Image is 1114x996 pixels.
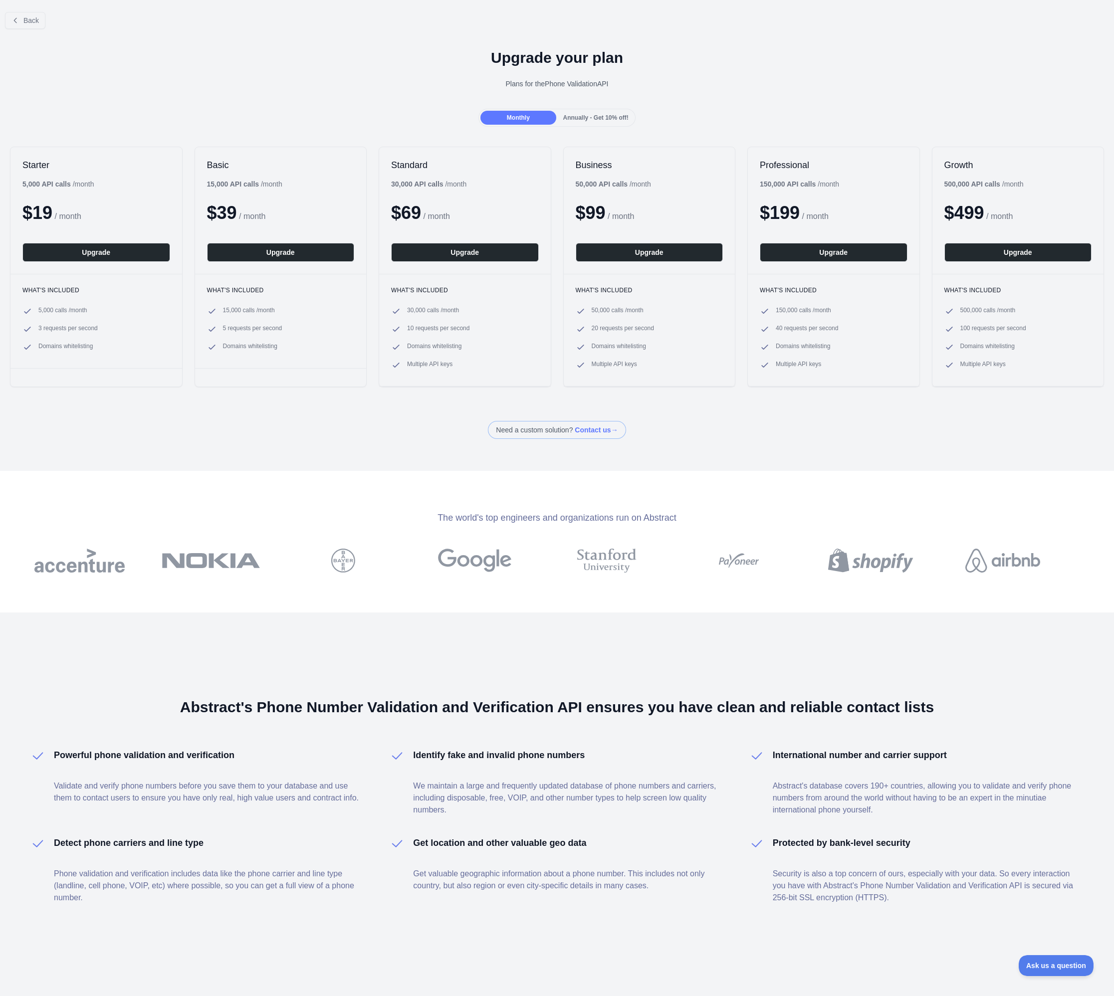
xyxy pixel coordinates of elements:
button: Upgrade [391,243,539,262]
span: $ 99 [576,202,606,223]
iframe: Toggle Customer Support [1019,955,1094,976]
span: / month [608,212,634,220]
span: $ 199 [760,202,800,223]
span: / month [802,212,829,220]
button: Upgrade [760,243,907,262]
span: / month [424,212,450,220]
button: Upgrade [576,243,723,262]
